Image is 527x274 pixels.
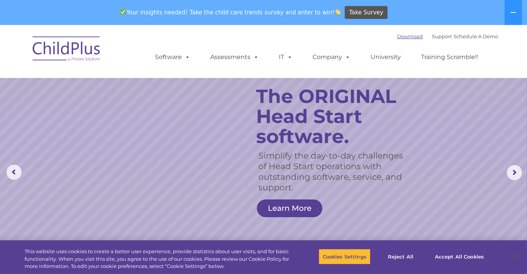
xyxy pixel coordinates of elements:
[454,33,499,39] a: Schedule A Demo
[319,249,371,265] button: Cookies Settings
[148,50,198,65] a: Software
[272,50,300,65] a: IT
[397,33,499,39] font: |
[105,81,138,87] span: Phone number
[345,6,388,19] a: Take Survey
[117,5,344,20] span: Your insights needed! Take the child care trends survey and enter to win!
[305,50,358,65] a: Company
[203,50,267,65] a: Assessments
[377,249,424,265] button: Reject All
[256,86,421,146] rs-layer: The ORIGINAL Head Start software.
[105,50,128,56] span: Last name
[432,33,452,39] a: Support
[431,249,488,265] button: Accept All Cookies
[335,9,341,15] img: 👏
[414,50,486,65] a: Training Scramble!!
[25,248,290,270] div: This website uses cookies to create a better user experience, provide statistics about user visit...
[257,199,322,217] a: Learn More
[120,9,126,15] img: ✅
[29,31,105,69] img: ChildPlus by Procare Solutions
[397,33,423,39] a: Download
[349,6,383,19] span: Take Survey
[507,248,523,265] button: Close
[363,50,409,65] a: University
[258,151,413,193] rs-layer: Simplify the day-to-day challenges of Head Start operations with outstanding software, service, a...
